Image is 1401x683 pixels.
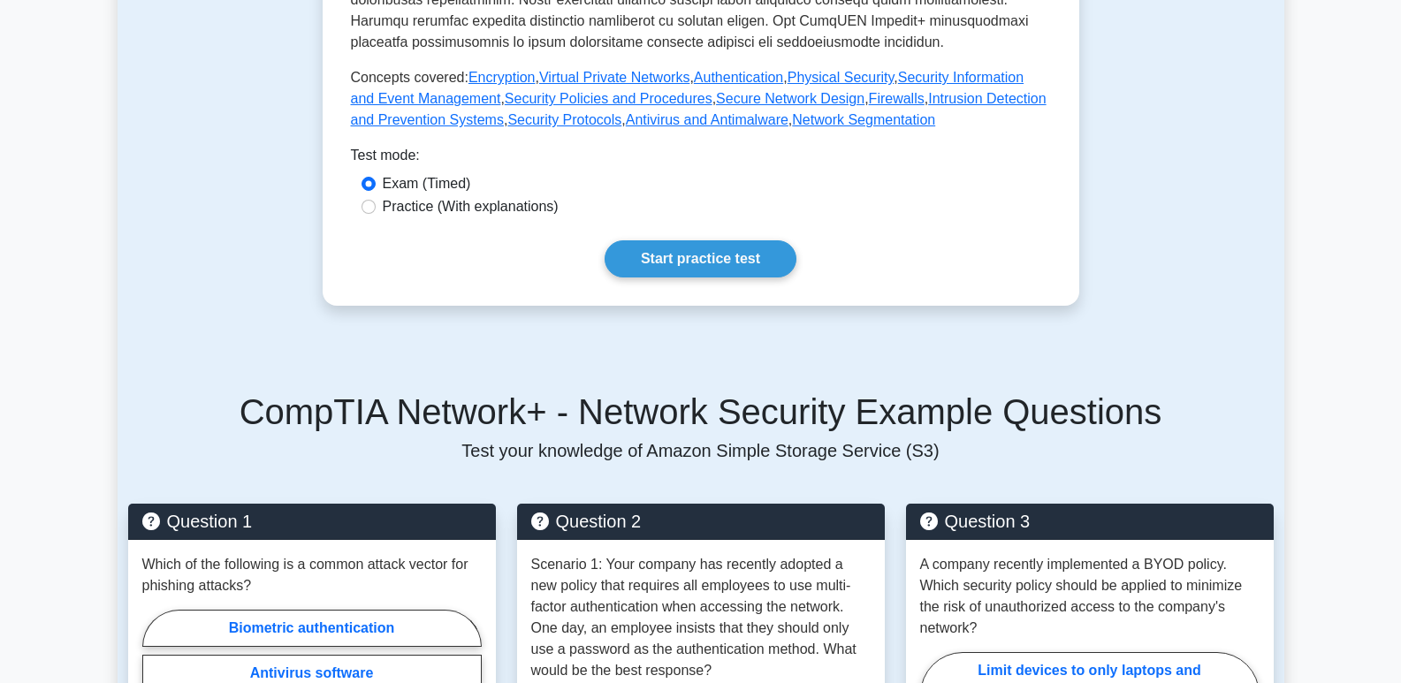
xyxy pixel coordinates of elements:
[531,554,871,681] p: Scenario 1: Your company has recently adopted a new policy that requires all employees to use mul...
[383,196,559,217] label: Practice (With explanations)
[142,511,482,532] h5: Question 1
[694,70,783,85] a: Authentication
[869,91,925,106] a: Firewalls
[351,145,1051,173] div: Test mode:
[351,67,1051,131] p: Concepts covered: , , , , , , , , , , ,
[716,91,864,106] a: Secure Network Design
[920,554,1260,639] p: A company recently implemented a BYOD policy. Which security policy should be applied to minimize...
[920,511,1260,532] h5: Question 3
[626,112,788,127] a: Antivirus and Antimalware
[605,240,796,277] a: Start practice test
[142,610,482,647] label: Biometric authentication
[142,554,482,596] p: Which of the following is a common attack vector for phishing attacks?
[505,91,712,106] a: Security Policies and Procedures
[383,173,471,194] label: Exam (Timed)
[788,70,895,85] a: Physical Security
[507,112,621,127] a: Security Protocols
[468,70,536,85] a: Encryption
[128,440,1274,461] p: Test your knowledge of Amazon Simple Storage Service (S3)
[128,391,1274,433] h5: CompTIA Network+ - Network Security Example Questions
[792,112,935,127] a: Network Segmentation
[539,70,689,85] a: Virtual Private Networks
[531,511,871,532] h5: Question 2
